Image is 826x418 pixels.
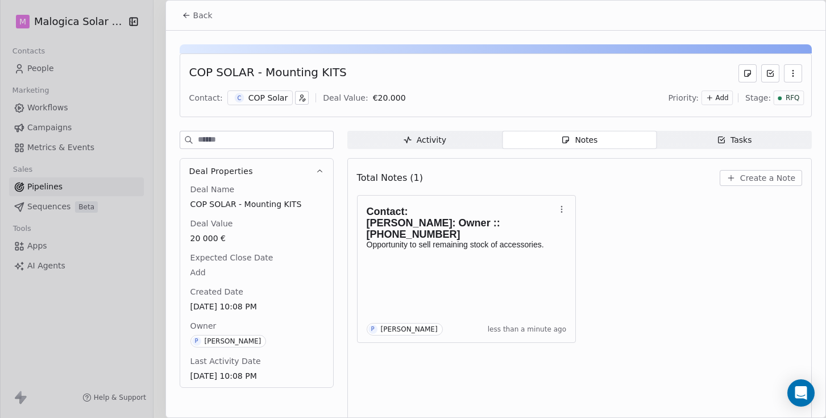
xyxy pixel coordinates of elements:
span: COP SOLAR - Mounting KITS [190,198,323,210]
span: Total Notes (1) [357,171,423,185]
div: Open Intercom Messenger [787,379,815,407]
span: 20 000 € [190,233,323,244]
div: [PERSON_NAME] [381,325,438,333]
span: Expected Close Date [188,252,276,263]
span: Created Date [188,286,246,297]
div: Activity [403,134,446,146]
span: RFQ [786,93,799,103]
button: Deal Properties [180,159,333,184]
button: Create a Note [720,170,802,186]
span: [DATE] 10:08 PM [190,301,323,312]
span: Deal Value [188,218,235,229]
span: Owner [188,320,219,332]
span: Create a Note [740,172,795,184]
p: Opportunity to sell remaining stock of accessories. [367,240,555,249]
span: C [234,93,244,103]
span: € 20.000 [373,93,406,102]
div: Deal Value: [323,92,368,104]
span: Back [193,10,213,21]
div: COP SOLAR - Mounting KITS [189,64,347,82]
h1: Contact: [PERSON_NAME]: Owner :: [PHONE_NUMBER] [367,206,555,240]
div: Contact: [189,92,223,104]
div: P [195,337,198,346]
div: Tasks [717,134,752,146]
div: [PERSON_NAME] [205,337,262,345]
span: Add [190,267,323,278]
div: P [371,325,375,334]
span: Deal Name [188,184,237,195]
span: [DATE] 10:08 PM [190,370,323,382]
span: Deal Properties [189,165,253,177]
span: less than a minute ago [488,325,566,334]
button: Back [175,5,219,26]
span: Add [715,93,728,103]
div: Deal Properties [180,184,333,387]
span: Priority: [668,92,699,104]
span: Stage: [745,92,771,104]
span: Last Activity Date [188,355,263,367]
div: COP Solar [248,92,288,104]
